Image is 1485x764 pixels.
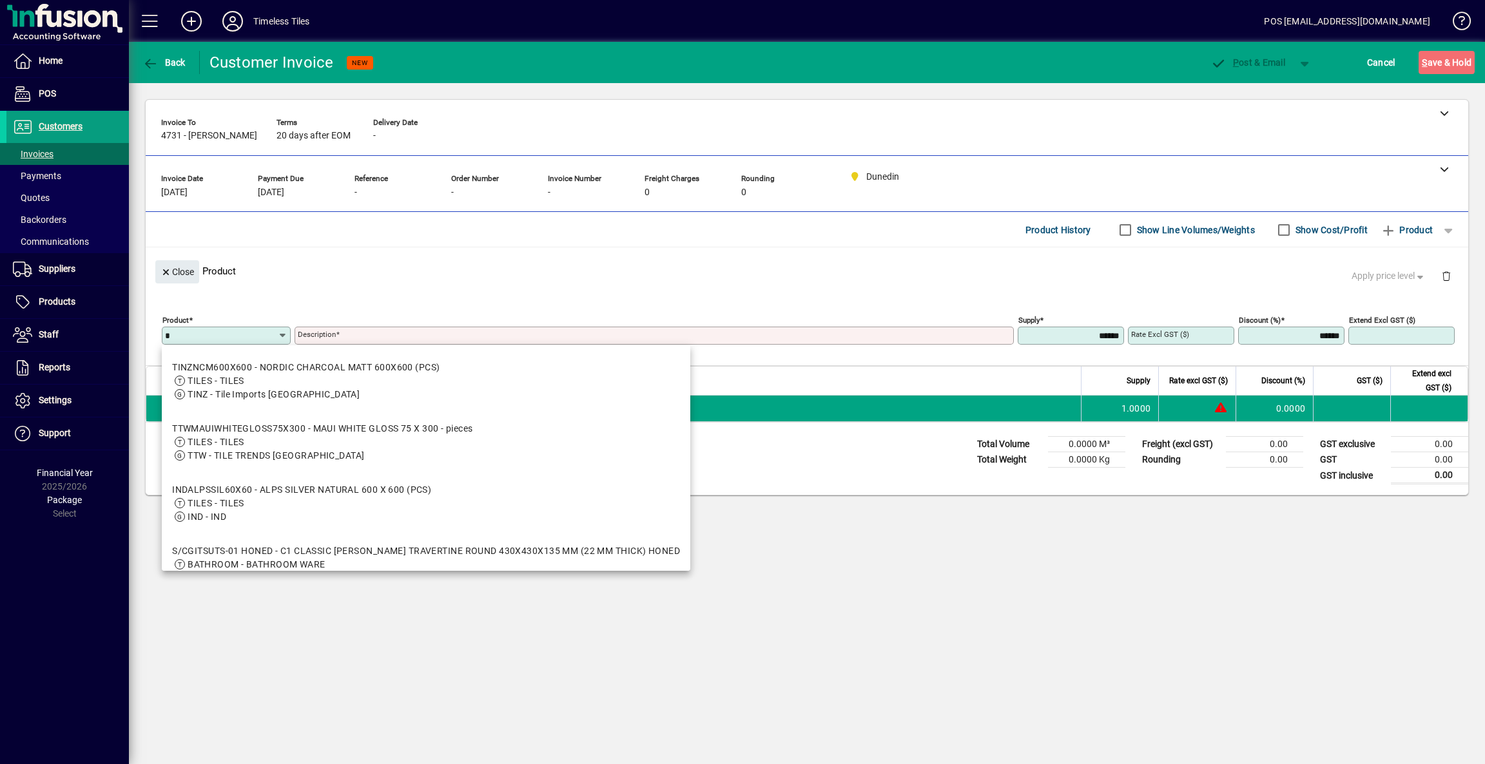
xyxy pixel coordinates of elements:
[172,483,431,497] div: INDALPSSIL60X60 - ALPS SILVER NATURAL 600 X 600 (PCS)
[1261,374,1305,388] span: Discount (%)
[161,131,257,141] span: 4731 - [PERSON_NAME]
[13,171,61,181] span: Payments
[139,51,189,74] button: Back
[6,417,129,450] a: Support
[1127,374,1150,388] span: Supply
[1419,51,1475,74] button: Save & Hold
[971,452,1048,468] td: Total Weight
[1443,3,1469,44] a: Knowledge Base
[645,187,650,198] span: 0
[451,187,454,198] span: -
[188,376,244,386] span: TILES - TILES
[162,412,690,473] mat-option: TTWMAUIWHITEGLOSS75X300 - MAUI WHITE GLOSS 75 X 300 - pieces
[188,450,364,461] span: TTW - TILE TRENDS [GEOGRAPHIC_DATA]
[1264,11,1430,32] div: POS [EMAIL_ADDRESS][DOMAIN_NAME]
[212,10,253,33] button: Profile
[1226,437,1303,452] td: 0.00
[6,143,129,165] a: Invoices
[277,131,351,141] span: 20 days after EOM
[155,260,199,283] button: Close
[1226,452,1303,468] td: 0.00
[6,319,129,351] a: Staff
[162,534,690,595] mat-option: S/CGITSUTS-01 HONED - C1 CLASSIC ROMANO TRAVERTINE ROUND 430X430X135 MM (22 MM THICK) HONED
[1236,396,1313,421] td: 0.0000
[6,165,129,187] a: Payments
[152,265,202,277] app-page-header-button: Close
[1020,218,1096,242] button: Product History
[39,329,59,339] span: Staff
[129,51,200,74] app-page-header-button: Back
[1364,51,1399,74] button: Cancel
[142,57,186,68] span: Back
[39,362,70,372] span: Reports
[188,389,360,399] span: TINZ - Tile Imports [GEOGRAPHIC_DATA]
[373,131,376,141] span: -
[1422,57,1427,68] span: S
[6,45,129,77] a: Home
[1357,374,1383,388] span: GST ($)
[1352,269,1426,283] span: Apply price level
[172,422,472,435] div: TTWMAUIWHITEGLOSS75X300 - MAUI WHITE GLOSS 75 X 300 - pieces
[1346,265,1432,288] button: Apply price level
[1134,224,1255,236] label: Show Line Volumes/Weights
[1431,270,1462,282] app-page-header-button: Delete
[741,187,746,198] span: 0
[1314,452,1391,468] td: GST
[1314,437,1391,452] td: GST exclusive
[1169,374,1228,388] span: Rate excl GST ($)
[188,437,244,447] span: TILES - TILES
[1293,224,1368,236] label: Show Cost/Profit
[1349,316,1415,325] mat-label: Extend excl GST ($)
[1204,51,1292,74] button: Post & Email
[1422,52,1471,73] span: ave & Hold
[209,52,334,73] div: Customer Invoice
[6,209,129,231] a: Backorders
[188,559,325,569] span: BATHROOM - BATHROOM WARE
[39,263,75,274] span: Suppliers
[6,385,129,417] a: Settings
[548,187,550,198] span: -
[6,231,129,253] a: Communications
[39,395,72,405] span: Settings
[352,59,368,67] span: NEW
[171,10,212,33] button: Add
[6,286,129,318] a: Products
[188,511,226,522] span: IND - IND
[298,330,336,339] mat-label: Description
[160,262,194,283] span: Close
[1018,316,1040,325] mat-label: Supply
[253,11,309,32] div: Timeless Tiles
[1048,437,1125,452] td: 0.0000 M³
[1233,57,1239,68] span: P
[39,88,56,99] span: POS
[6,253,129,285] a: Suppliers
[13,236,89,247] span: Communications
[172,361,440,374] div: TINZNCM600X600 - NORDIC CHARCOAL MATT 600X600 (PCS)
[1210,57,1285,68] span: ost & Email
[1121,402,1151,415] span: 1.0000
[161,187,188,198] span: [DATE]
[354,187,357,198] span: -
[172,544,680,558] div: S/CGITSUTS-01 HONED - C1 CLASSIC [PERSON_NAME] TRAVERTINE ROUND 430X430X135 MM (22 MM THICK) HONED
[47,495,82,505] span: Package
[39,55,63,66] span: Home
[1431,260,1462,291] button: Delete
[37,468,93,478] span: Financial Year
[162,473,690,534] mat-option: INDALPSSIL60X60 - ALPS SILVER NATURAL 600 X 600 (PCS)
[13,149,53,159] span: Invoices
[1048,452,1125,468] td: 0.0000 Kg
[1136,437,1226,452] td: Freight (excl GST)
[1367,52,1395,73] span: Cancel
[39,296,75,307] span: Products
[1136,452,1226,468] td: Rounding
[6,187,129,209] a: Quotes
[1391,437,1468,452] td: 0.00
[1399,367,1451,395] span: Extend excl GST ($)
[1131,330,1189,339] mat-label: Rate excl GST ($)
[39,121,82,131] span: Customers
[1391,468,1468,484] td: 0.00
[1391,452,1468,468] td: 0.00
[146,247,1468,294] div: Product
[1314,468,1391,484] td: GST inclusive
[162,350,690,412] mat-option: TINZNCM600X600 - NORDIC CHARCOAL MATT 600X600 (PCS)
